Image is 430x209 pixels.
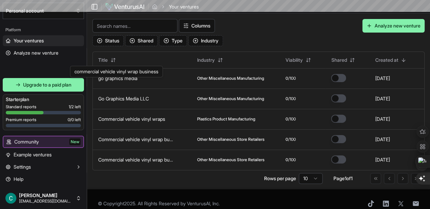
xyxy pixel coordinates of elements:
span: Other Miscellaneous Manufacturing [197,76,264,81]
button: Created at [371,55,410,65]
a: Go Graphics Media LLC [98,96,149,101]
img: ACg8ocKBZE6H9JRAPlaiqHfjHYFa2shqHyXu0xBhR0TWLDkHOOAFKA=s96-c [5,193,16,204]
span: /100 [288,157,296,163]
span: 1 [351,175,352,181]
h3: Starter plan [6,96,81,103]
span: 0 [286,96,288,101]
span: Premium reports [6,117,36,122]
button: Go Graphics Media LLC [98,95,149,102]
span: Help [14,176,23,183]
span: Standard reports [6,104,36,110]
button: Title [94,55,120,65]
span: Shared [331,57,347,63]
a: go graphics media [98,75,137,81]
button: Industry [193,55,227,65]
button: Columns [179,19,215,33]
span: 1 [345,175,346,181]
span: /100 [288,76,296,81]
span: Other Miscellaneous Store Retailers [197,157,264,163]
a: Commercial vehicle vinyl wraps [98,116,165,122]
span: /100 [288,96,296,101]
span: Upgrade to a paid plan [23,81,71,88]
span: [PERSON_NAME] [19,192,73,198]
button: Commercial vehicle vinyl wrap business. [98,156,175,163]
div: Platform [3,24,84,35]
span: New [69,138,81,145]
span: Title [98,57,108,63]
span: 0 / 0 left [68,117,81,122]
span: Other Miscellaneous Store Retailers [197,137,264,142]
span: 0 [286,116,288,122]
button: [DATE] [375,156,390,163]
span: /100 [288,116,296,122]
a: Analyze new venture [3,47,84,58]
a: Commercial vehicle vinyl wrap business. [98,157,184,163]
span: Settings [14,164,31,170]
button: Type [159,35,187,46]
span: 0 [286,157,288,163]
button: Analyze new venture [362,19,425,33]
span: © Copyright 2025 . All Rights Reserved by . [98,200,220,207]
input: Search names... [92,19,177,33]
a: Help [3,174,84,185]
span: Other Miscellaneous Manufacturing [197,96,264,101]
button: Commercial vehicle vinyl wraps [98,116,165,122]
button: [DATE] [375,75,390,82]
a: Commercial vehicle vinyl wrap business in [GEOGRAPHIC_DATA] [US_STATE]. [98,136,264,142]
span: 1 / 2 left [69,104,81,110]
button: Viability [281,55,315,65]
a: Upgrade to a paid plan [3,78,84,92]
span: [EMAIL_ADDRESS][DOMAIN_NAME] [19,198,73,204]
button: Shared [327,55,359,65]
button: [DATE] [375,136,390,143]
a: Example ventures [3,149,84,160]
span: Example ventures [14,151,52,158]
button: [PERSON_NAME][EMAIL_ADDRESS][DOMAIN_NAME] [3,190,84,206]
button: Settings [3,161,84,172]
span: 0 [286,137,288,142]
span: /100 [288,137,296,142]
button: [DATE] [375,95,390,102]
span: Plastics Product Manufacturing [197,116,255,122]
button: Status [92,35,124,46]
button: Shared [125,35,158,46]
span: Your ventures [14,37,44,44]
span: Community [14,138,39,145]
span: Page [333,175,345,181]
span: Created at [375,57,398,63]
span: of [346,175,351,181]
span: 0 [286,76,288,81]
button: Industry [188,35,223,46]
button: go graphics media [98,75,137,82]
p: Rows per page [264,175,296,182]
span: Viability [286,57,303,63]
a: CommunityNew [3,136,83,147]
a: VenturusAI, Inc [187,201,219,206]
span: Industry [197,57,215,63]
p: commercial vehicle vinyl wrap business [74,68,158,75]
button: Commercial vehicle vinyl wrap business in [GEOGRAPHIC_DATA] [US_STATE]. [98,136,175,143]
a: Your ventures [3,35,84,46]
button: [DATE] [375,116,390,122]
span: Analyze new venture [14,50,58,56]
